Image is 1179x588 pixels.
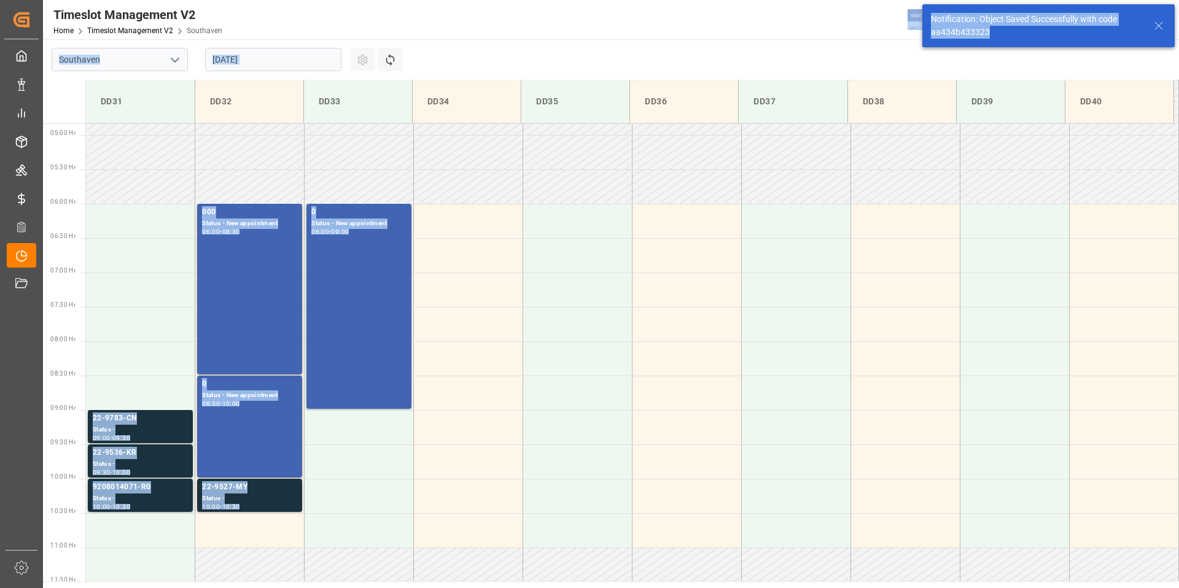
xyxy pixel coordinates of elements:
[50,267,76,274] span: 07:00 Hr
[220,401,222,406] div: -
[50,336,76,342] span: 08:00 Hr
[222,229,240,234] div: 08:30
[311,229,329,234] div: 06:00
[93,493,188,504] div: Status -
[93,459,188,470] div: Status -
[52,48,188,71] input: Type to search/select
[50,473,76,480] span: 10:00 Hr
[50,370,76,377] span: 08:30 Hr
[1075,90,1164,113] div: DD40
[858,90,946,113] div: DD38
[314,90,402,113] div: DD33
[93,470,111,475] div: 09:30
[749,90,837,113] div: DD37
[205,48,341,71] input: DD.MM.YYYY
[93,504,111,509] div: 10:00
[222,504,240,509] div: 10:30
[50,198,76,205] span: 06:00 Hr
[50,439,76,446] span: 09:30 Hr
[87,26,173,35] a: Timeslot Management V2
[202,401,220,406] div: 08:30
[50,301,76,308] span: 07:30 Hr
[50,404,76,411] span: 09:00 Hr
[50,233,76,239] span: 06:30 Hr
[202,493,297,504] div: Status -
[112,435,130,441] div: 09:30
[93,425,188,435] div: Status -
[111,470,112,475] div: -
[50,130,76,136] span: 05:00 Hr
[311,219,407,229] div: Status - New appointment
[53,6,222,24] div: Timeslot Management V2
[50,164,76,171] span: 05:30 Hr
[93,481,188,493] div: 9208014071-R0
[205,90,294,113] div: DD32
[202,390,297,401] div: Status - New appointment
[165,50,184,69] button: open menu
[93,412,188,425] div: 22-9783-CN
[967,90,1055,113] div: DD39
[112,470,130,475] div: 10:00
[202,229,220,234] div: 06:00
[50,542,76,549] span: 11:00 Hr
[50,576,76,583] span: 11:30 Hr
[908,9,950,31] img: Exertis%20JAM%20-%20Email%20Logo.jpg_1722504956.jpg
[50,508,76,514] span: 10:30 Hr
[202,206,297,219] div: 000
[111,435,112,441] div: -
[422,90,511,113] div: DD34
[220,229,222,234] div: -
[220,504,222,509] div: -
[311,206,407,219] div: 0
[202,481,297,493] div: 22-9527-MY
[112,504,130,509] div: 10:30
[222,401,240,406] div: 10:00
[111,504,112,509] div: -
[329,229,331,234] div: -
[202,219,297,229] div: Status - New appointment
[202,378,297,390] div: 0
[93,447,188,459] div: 22-9536-KR
[640,90,728,113] div: DD36
[931,13,1142,39] div: Notification: Object Saved Successfully with code aa434b433323
[531,90,620,113] div: DD35
[202,504,220,509] div: 10:00
[96,90,185,113] div: DD31
[53,26,74,35] a: Home
[93,435,111,441] div: 09:00
[331,229,349,234] div: 09:00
